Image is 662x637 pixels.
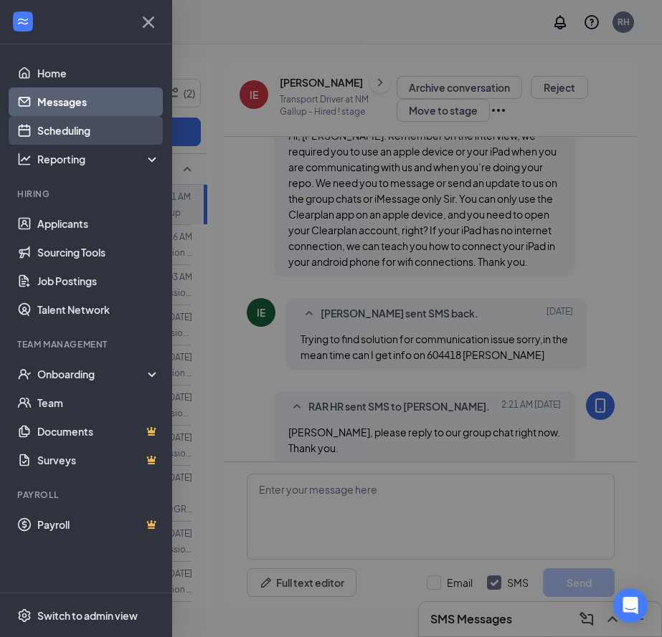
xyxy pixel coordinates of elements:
svg: WorkstreamLogo [16,14,30,29]
svg: UserCheck [17,367,32,381]
svg: Analysis [17,152,32,166]
svg: Cross [137,11,160,34]
a: PayrollCrown [37,510,160,539]
div: Payroll [17,489,157,501]
a: Scheduling [37,116,160,145]
a: Talent Network [37,295,160,324]
div: Onboarding [37,367,148,381]
a: Messages [37,87,160,116]
div: Hiring [17,188,157,200]
div: Team Management [17,338,157,350]
a: SurveysCrown [37,446,160,474]
div: Reporting [37,152,161,166]
a: Applicants [37,209,160,238]
div: Switch to admin view [37,608,138,623]
a: Team [37,388,160,417]
svg: Settings [17,608,32,623]
div: Open Intercom Messenger [613,588,648,623]
a: Sourcing Tools [37,238,160,267]
a: DocumentsCrown [37,417,160,446]
a: Job Postings [37,267,160,295]
a: Home [37,59,160,87]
